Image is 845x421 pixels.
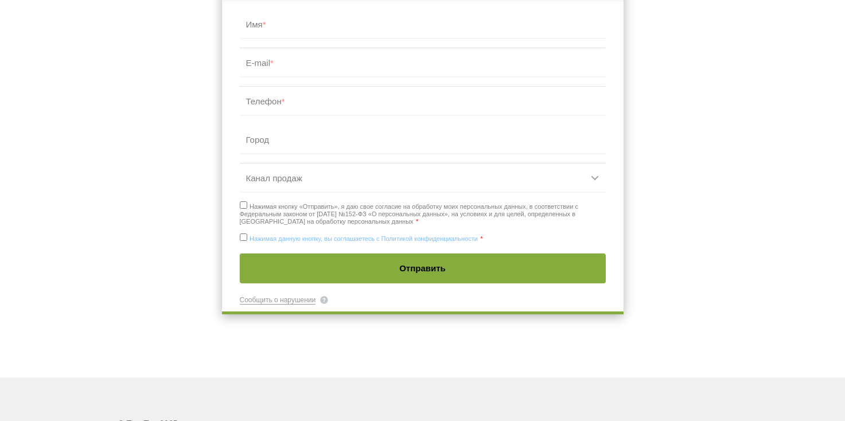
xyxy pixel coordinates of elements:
input: Нажимая данную кнопку, вы соглашаетесь с Политикой конфиденциальности * [240,233,247,241]
span: Нажимая кнопку «Отправить», я даю свое согласие на обработку моих персональных данных, в соответс... [240,203,578,225]
a: Нажимая данную кнопку, вы соглашаетесь с Политикой конфиденциальности [250,235,478,242]
input: Нажимая кнопку «Отправить», я даю свое согласие на обработку моих персональных данных, в соответс... [240,201,247,209]
button: Отправить [240,254,606,283]
a: Сообщить о нарушении [240,296,316,305]
span: Компания Битрикс24 не несёт ответственности за содержимое формы, но вы можете сообщить нам о нару... [318,294,330,306]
